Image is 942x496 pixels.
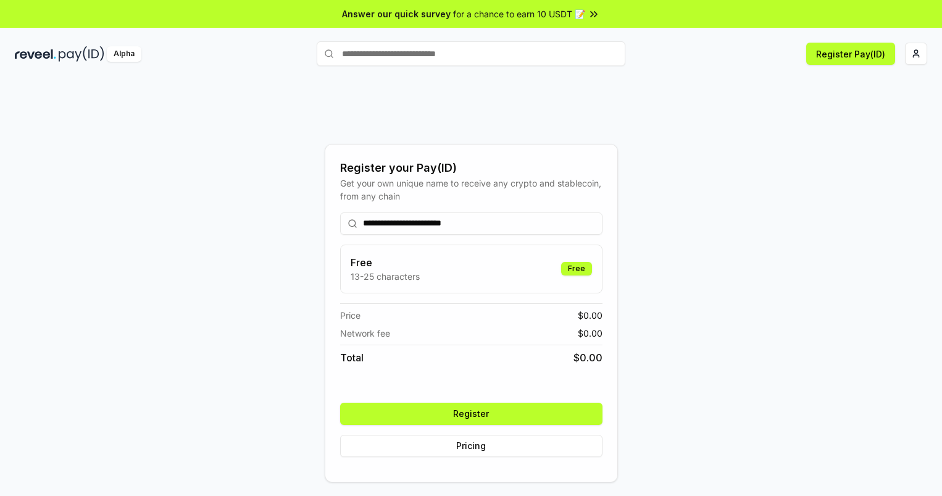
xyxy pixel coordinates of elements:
[578,327,602,340] span: $ 0.00
[806,43,895,65] button: Register Pay(ID)
[340,159,602,177] div: Register your Pay(ID)
[342,7,451,20] span: Answer our quick survey
[573,350,602,365] span: $ 0.00
[351,270,420,283] p: 13-25 characters
[561,262,592,275] div: Free
[340,403,602,425] button: Register
[107,46,141,62] div: Alpha
[59,46,104,62] img: pay_id
[15,46,56,62] img: reveel_dark
[340,327,390,340] span: Network fee
[340,350,364,365] span: Total
[340,435,602,457] button: Pricing
[351,255,420,270] h3: Free
[340,309,361,322] span: Price
[578,309,602,322] span: $ 0.00
[340,177,602,203] div: Get your own unique name to receive any crypto and stablecoin, from any chain
[453,7,585,20] span: for a chance to earn 10 USDT 📝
